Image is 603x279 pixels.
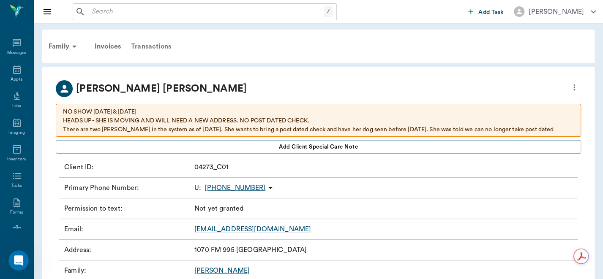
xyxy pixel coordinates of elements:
p: Not yet granted [194,203,243,214]
p: [PHONE_NUMBER] [205,183,265,193]
p: Address : [64,245,191,255]
button: Close drawer [39,3,56,20]
iframe: Intercom live chat [8,250,29,271]
button: more [568,80,581,95]
p: 1070 FM 995 [GEOGRAPHIC_DATA] [194,245,307,255]
p: Email : [64,224,191,234]
div: [PERSON_NAME] [529,7,584,17]
input: Search [89,6,324,18]
button: Add Task [465,4,507,19]
p: NO SHOW [DATE] & [DATE] HEADS UP - SHE IS MOVING AND WILL NEED A NEW ADDRESS. NO POST DATED CHECK... [63,108,574,152]
span: Add client Special Care Note [279,142,358,152]
p: Family : [64,265,191,276]
div: Messages [7,50,27,56]
div: Imaging [8,130,25,136]
a: [PERSON_NAME] [194,267,250,274]
button: Add client Special Care Note [56,140,581,154]
div: Family [44,36,85,57]
p: Client ID : [64,162,191,172]
span: U : [194,183,201,193]
button: [PERSON_NAME] [507,4,603,19]
div: Labs [12,103,21,109]
div: Tasks [11,183,22,189]
a: Invoices [90,36,126,57]
div: Inventory [7,156,26,163]
p: 04273_C01 [194,162,229,172]
p: Primary Phone Number : [64,183,191,193]
a: [EMAIL_ADDRESS][DOMAIN_NAME] [194,226,311,233]
div: / [324,6,333,17]
a: Transactions [126,36,176,57]
p: [PERSON_NAME] [PERSON_NAME] [76,81,247,96]
div: Appts [11,76,22,83]
p: Permission to text : [64,203,191,214]
div: Forms [10,209,23,216]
